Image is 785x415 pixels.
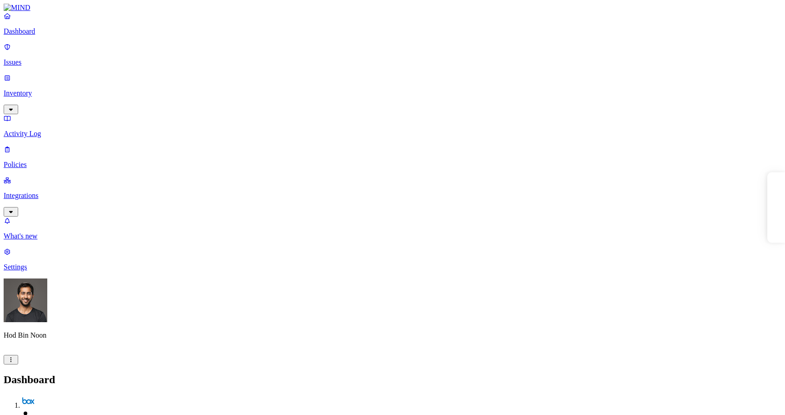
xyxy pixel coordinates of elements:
[4,43,781,66] a: Issues
[4,130,781,138] p: Activity Log
[4,248,781,271] a: Settings
[4,74,781,113] a: Inventory
[4,374,781,386] h2: Dashboard
[4,278,47,322] img: Hod Bin Noon
[4,4,30,12] img: MIND
[4,4,781,12] a: MIND
[4,145,781,169] a: Policies
[4,192,781,200] p: Integrations
[4,263,781,271] p: Settings
[4,331,781,339] p: Hod Bin Noon
[4,12,781,35] a: Dashboard
[4,27,781,35] p: Dashboard
[4,217,781,240] a: What's new
[4,161,781,169] p: Policies
[4,58,781,66] p: Issues
[22,395,35,408] img: svg%3e
[4,232,781,240] p: What's new
[4,89,781,97] p: Inventory
[4,176,781,215] a: Integrations
[4,114,781,138] a: Activity Log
